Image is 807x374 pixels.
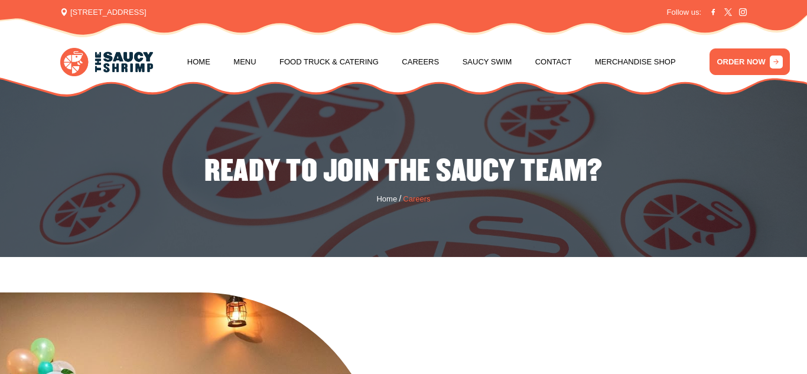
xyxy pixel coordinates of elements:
a: ORDER NOW [710,48,790,75]
h2: READY TO JOIN THE SAUCY TEAM? [9,154,798,190]
a: Home [187,40,210,84]
a: Menu [233,40,256,84]
img: logo [60,48,154,76]
a: Saucy Swim [463,40,512,84]
a: Home [376,193,397,205]
a: Merchandise Shop [595,40,676,84]
a: Contact [535,40,572,84]
span: / [399,192,401,206]
span: [STREET_ADDRESS] [60,6,147,18]
a: Food Truck & Catering [279,40,379,84]
span: Follow us: [667,6,702,18]
a: Careers [402,40,439,84]
span: Careers [403,193,430,205]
